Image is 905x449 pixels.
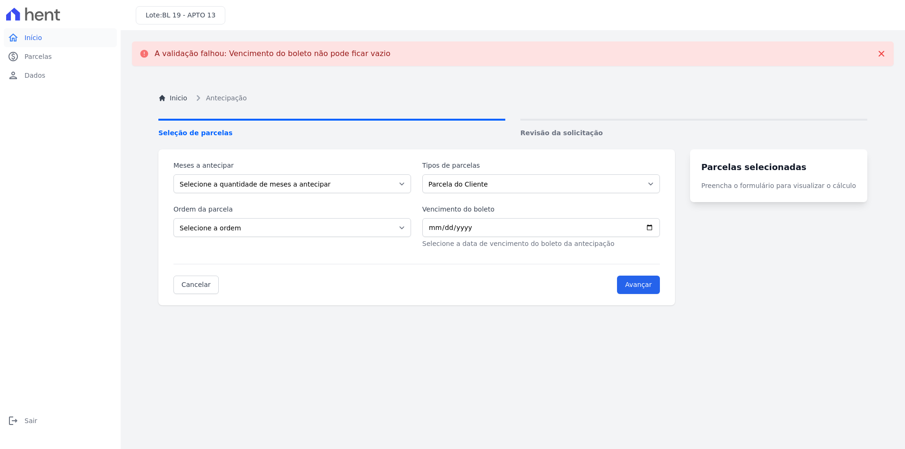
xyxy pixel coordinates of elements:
[158,128,505,138] span: Seleção de parcelas
[173,276,219,294] a: Cancelar
[617,276,660,294] input: Avançar
[25,416,37,425] span: Sair
[4,66,117,85] a: personDados
[173,161,411,171] label: Meses a antecipar
[4,28,117,47] a: homeInício
[520,128,867,138] span: Revisão da solicitação
[162,11,215,19] span: BL 19 - APTO 13
[422,239,660,249] p: Selecione a data de vencimento do boleto da antecipação
[25,33,42,42] span: Início
[701,161,856,173] h3: Parcelas selecionadas
[158,92,867,104] nav: Breadcrumb
[422,161,660,171] label: Tipos de parcelas
[8,70,19,81] i: person
[155,49,390,58] p: A validação falhou: Vencimento do boleto não pode ficar vazio
[422,204,660,214] label: Vencimento do boleto
[8,51,19,62] i: paid
[158,93,187,103] a: Inicio
[8,32,19,43] i: home
[4,411,117,430] a: logoutSair
[25,71,45,80] span: Dados
[25,52,52,61] span: Parcelas
[158,119,867,138] nav: Progress
[146,10,215,20] h3: Lote:
[701,181,856,191] p: Preencha o formulário para visualizar o cálculo
[173,204,411,214] label: Ordem da parcela
[206,93,247,103] span: Antecipação
[8,415,19,426] i: logout
[4,47,117,66] a: paidParcelas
